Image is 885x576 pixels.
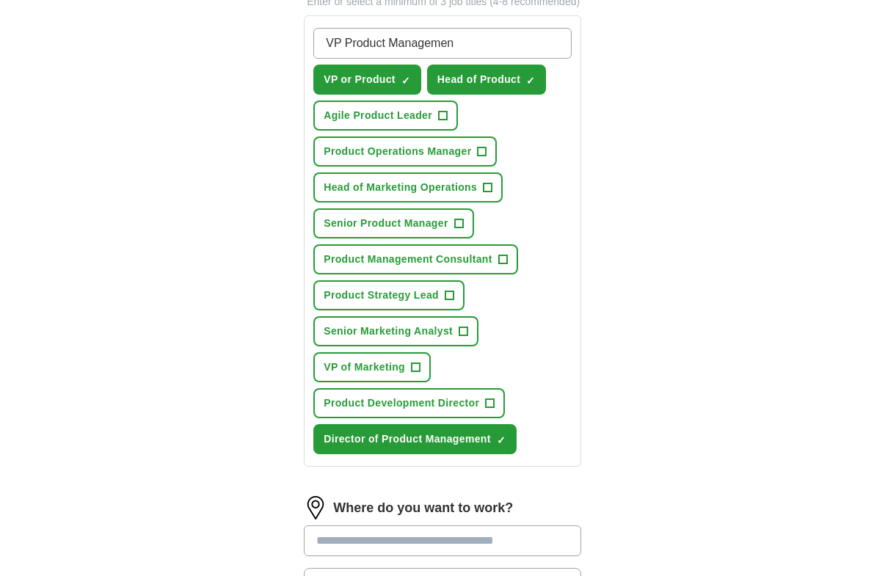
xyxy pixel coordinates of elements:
[313,65,421,95] button: VP or Product✓
[324,180,477,195] span: Head of Marketing Operations
[324,288,439,303] span: Product Strategy Lead
[313,208,474,238] button: Senior Product Manager
[313,136,497,167] button: Product Operations Manager
[437,72,520,87] span: Head of Product
[313,280,465,310] button: Product Strategy Lead
[324,395,479,411] span: Product Development Director
[313,388,505,418] button: Product Development Director
[313,316,478,346] button: Senior Marketing Analyst
[324,72,396,87] span: VP or Product
[313,424,517,454] button: Director of Product Management✓
[324,360,405,375] span: VP of Marketing
[333,498,513,518] label: Where do you want to work?
[324,216,448,231] span: Senior Product Manager
[427,65,546,95] button: Head of Product✓
[324,144,471,159] span: Product Operations Manager
[313,101,458,131] button: Agile Product Leader
[324,108,432,123] span: Agile Product Leader
[497,434,506,446] span: ✓
[324,252,492,267] span: Product Management Consultant
[324,324,453,339] span: Senior Marketing Analyst
[313,352,431,382] button: VP of Marketing
[313,28,572,59] input: Type a job title and press enter
[313,244,518,274] button: Product Management Consultant
[401,75,410,87] span: ✓
[304,496,327,520] img: location.png
[313,172,503,203] button: Head of Marketing Operations
[526,75,535,87] span: ✓
[324,431,491,447] span: Director of Product Management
